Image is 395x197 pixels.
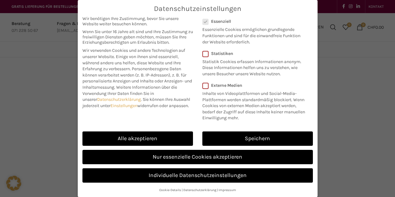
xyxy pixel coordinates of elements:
[82,168,313,183] a: Individuelle Datenschutzeinstellungen
[154,5,241,13] span: Datenschutzeinstellungen
[97,97,141,102] a: Datenschutzerklärung
[82,48,185,71] span: Wir verwenden Cookies und andere Technologien auf unserer Website. Einige von ihnen sind essenzie...
[82,66,192,90] span: Personenbezogene Daten können verarbeitet werden (z. B. IP-Adressen), z. B. für personalisierte A...
[219,188,236,192] a: Impressum
[202,24,305,45] p: Essenzielle Cookies ermöglichen grundlegende Funktionen und sind für die einwandfreie Funktion de...
[82,85,177,102] span: Weitere Informationen über die Verwendung Ihrer Daten finden Sie in unserer .
[82,150,313,164] a: Nur essenzielle Cookies akzeptieren
[82,16,193,27] span: Wir benötigen Ihre Zustimmung, bevor Sie unsere Website weiter besuchen können.
[82,131,193,146] a: Alle akzeptieren
[202,51,305,56] label: Statistiken
[82,97,190,108] span: Sie können Ihre Auswahl jederzeit unter widerrufen oder anpassen.
[202,19,305,24] label: Essenziell
[202,83,309,88] label: Externe Medien
[202,56,305,77] p: Statistik Cookies erfassen Informationen anonym. Diese Informationen helfen uns zu verstehen, wie...
[82,29,193,45] span: Wenn Sie unter 16 Jahre alt sind und Ihre Zustimmung zu freiwilligen Diensten geben möchten, müss...
[202,88,309,121] p: Inhalte von Videoplattformen und Social-Media-Plattformen werden standardmäßig blockiert. Wenn Co...
[159,188,181,192] a: Cookie-Details
[202,131,313,146] a: Speichern
[183,188,216,192] a: Datenschutzerklärung
[111,103,137,108] a: Einstellungen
